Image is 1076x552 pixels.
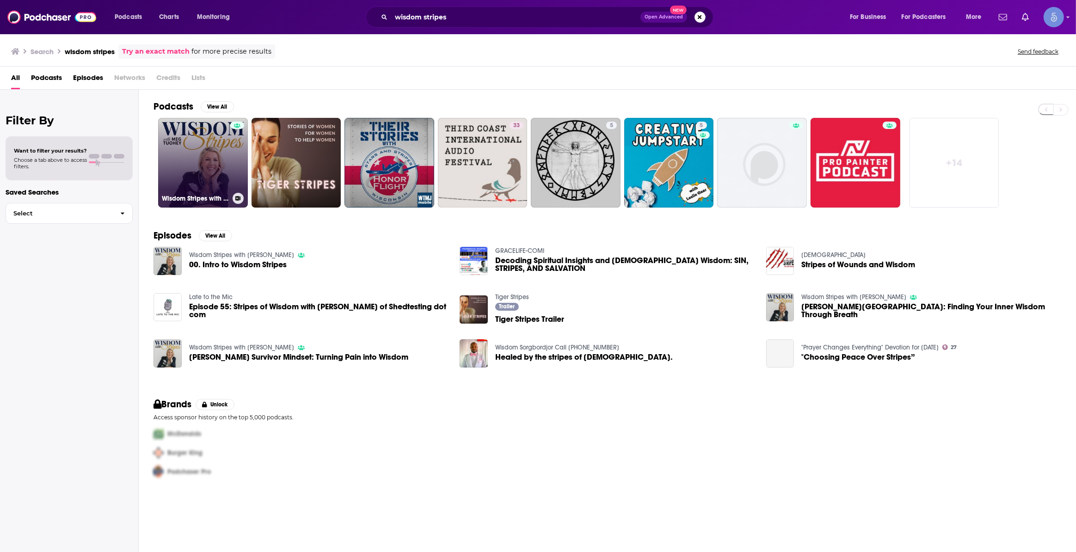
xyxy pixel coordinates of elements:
[696,122,707,129] a: 5
[154,230,232,241] a: EpisodesView All
[189,303,449,319] a: Episode 55: Stripes of Wisdom with Charlie of Shedtesting dot com
[6,203,133,224] button: Select
[14,147,87,154] span: Want to filter your results?
[375,6,722,28] div: Search podcasts, credits, & more...
[1018,9,1033,25] a: Show notifications dropdown
[531,118,621,208] a: 5
[896,10,959,25] button: open menu
[7,8,96,26] img: Podchaser - Follow, Share and Rate Podcasts
[510,122,523,129] a: 33
[150,443,167,462] img: Second Pro Logo
[189,261,287,269] a: 00. Intro to Wisdom Stripes
[942,344,957,350] a: 27
[122,46,190,57] a: Try an exact match
[801,343,939,351] a: "Prayer Changes Everything" Devotion for Today
[1044,7,1064,27] span: Logged in as Spiral5-G1
[951,345,957,350] span: 27
[495,353,673,361] span: Healed by the stripes of [DEMOGRAPHIC_DATA].
[191,70,205,89] span: Lists
[159,11,179,24] span: Charts
[154,414,1061,421] p: Access sponsor history on the top 5,000 podcasts.
[645,15,683,19] span: Open Advanced
[191,10,242,25] button: open menu
[197,11,230,24] span: Monitoring
[154,101,234,112] a: PodcastsView All
[150,462,167,481] img: Third Pro Logo
[801,353,915,361] a: "Choosing Peace Over Stripes”
[114,70,145,89] span: Networks
[11,70,20,89] a: All
[495,315,564,323] span: Tiger Stripes Trailer
[606,122,617,129] a: 5
[495,353,673,361] a: Healed by the stripes of Jesus.
[959,10,993,25] button: open menu
[640,12,687,23] button: Open AdvancedNew
[167,430,201,438] span: McDonalds
[801,293,906,301] a: Wisdom Stripes with Meg Tuohey
[156,70,180,89] span: Credits
[995,9,1011,25] a: Show notifications dropdown
[902,11,946,24] span: For Podcasters
[460,295,488,324] img: Tiger Stripes Trailer
[624,118,714,208] a: 5
[766,293,794,321] img: Anneliese Richmond: Finding Your Inner Wisdom Through Breath
[610,121,613,130] span: 5
[910,118,999,208] a: +14
[766,247,794,275] img: Stripes of Wounds and Wisdom
[6,210,113,216] span: Select
[154,247,182,275] img: 00. Intro to Wisdom Stripes
[153,10,184,25] a: Charts
[154,101,193,112] h2: Podcasts
[801,303,1061,319] span: [PERSON_NAME][GEOGRAPHIC_DATA]: Finding Your Inner Wisdom Through Breath
[154,230,191,241] h2: Episodes
[460,247,488,275] img: Decoding Spiritual Insights and Biblical Wisdom: SIN, STRIPES, AND SALVATION
[73,70,103,89] span: Episodes
[801,303,1061,319] a: Anneliese Richmond: Finding Your Inner Wisdom Through Breath
[801,261,915,269] span: Stripes of Wounds and Wisdom
[499,304,515,309] span: Trailer
[495,247,544,255] a: GRACELIFE-COMI
[201,101,234,112] button: View All
[766,339,794,368] a: "Choosing Peace Over Stripes”
[843,10,898,25] button: open menu
[1044,7,1064,27] img: User Profile
[14,157,87,170] span: Choose a tab above to access filters.
[670,6,687,14] span: New
[65,47,115,56] h3: wisdom stripes
[495,257,755,272] a: Decoding Spiritual Insights and Biblical Wisdom: SIN, STRIPES, AND SALVATION
[513,121,520,130] span: 33
[196,399,235,410] button: Unlock
[495,257,755,272] span: Decoding Spiritual Insights and [DEMOGRAPHIC_DATA] Wisdom: SIN, STRIPES, AND SALVATION
[189,293,233,301] a: Late to the Mic
[438,118,528,208] a: 33
[154,293,182,321] img: Episode 55: Stripes of Wisdom with Charlie of Shedtesting dot com
[189,353,408,361] a: Lauren Fox’s Survivor Mindset: Turning Pain into Wisdom
[189,303,449,319] span: Episode 55: Stripes of Wisdom with [PERSON_NAME] of Shedtesting dot com
[167,468,211,476] span: Podchaser Pro
[1015,48,1061,55] button: Send feedback
[801,251,866,259] a: Ptown Church
[495,343,619,351] a: Wisdom Sorgbordjor Call +233 546975433
[850,11,886,24] span: For Business
[31,70,62,89] a: Podcasts
[460,339,488,368] img: Healed by the stripes of Jesus.
[154,339,182,368] img: Lauren Fox’s Survivor Mindset: Turning Pain into Wisdom
[6,188,133,196] p: Saved Searches
[191,46,271,57] span: for more precise results
[150,424,167,443] img: First Pro Logo
[966,11,982,24] span: More
[189,251,294,259] a: Wisdom Stripes with Meg Tuohey
[189,353,408,361] span: [PERSON_NAME] Survivor Mindset: Turning Pain into Wisdom
[189,343,294,351] a: Wisdom Stripes with Meg Tuohey
[162,195,229,202] h3: Wisdom Stripes with [PERSON_NAME]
